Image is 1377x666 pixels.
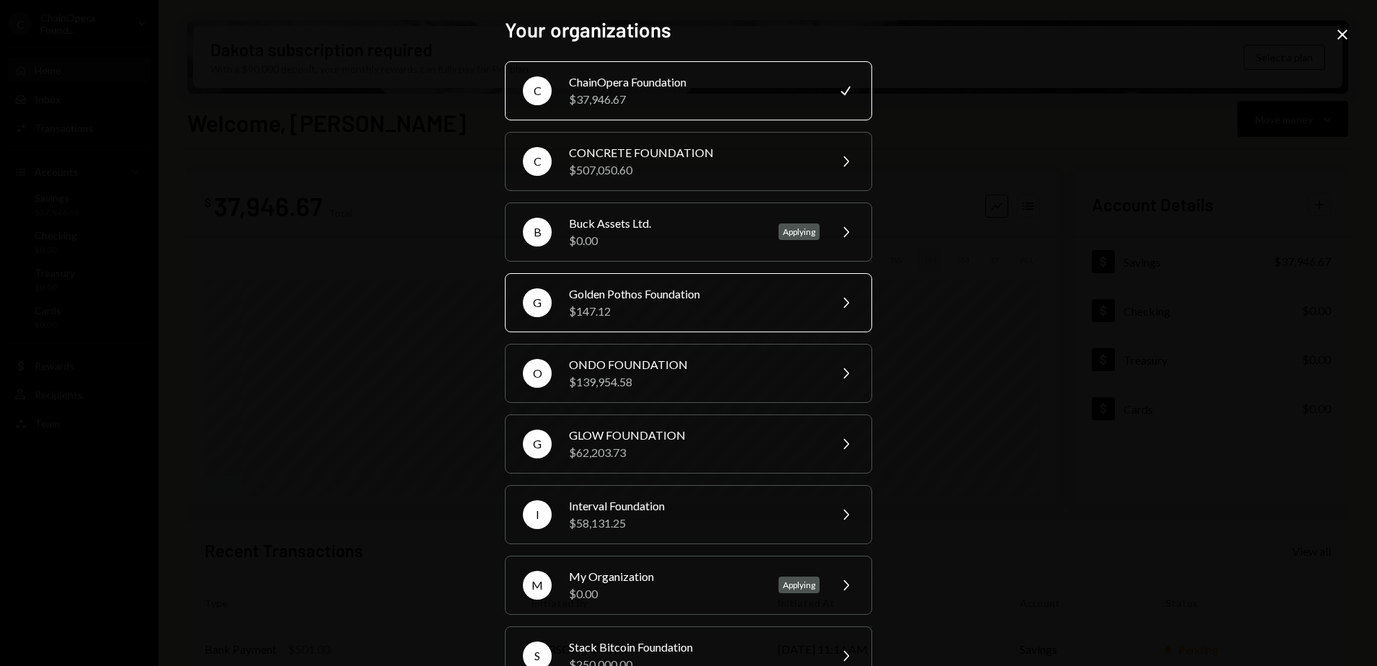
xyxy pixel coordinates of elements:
[505,556,872,615] button: MMy Organization$0.00Applying
[523,147,552,176] div: C
[505,61,872,120] button: CChainOpera Foundation$37,946.67
[779,577,820,593] div: Applying
[569,639,820,656] div: Stack Bitcoin Foundation
[505,485,872,544] button: IInterval Foundation$58,131.25
[523,430,552,458] div: G
[505,203,872,262] button: BBuck Assets Ltd.$0.00Applying
[569,427,820,444] div: GLOW FOUNDATION
[569,373,820,391] div: $139,954.58
[505,132,872,191] button: CCONCRETE FOUNDATION$507,050.60
[569,91,820,108] div: $37,946.67
[569,144,820,161] div: CONCRETE FOUNDATION
[505,273,872,332] button: GGolden Pothos Foundation$147.12
[569,285,820,303] div: Golden Pothos Foundation
[523,500,552,529] div: I
[569,497,820,515] div: Interval Foundation
[569,568,761,585] div: My Organization
[779,223,820,240] div: Applying
[569,161,820,179] div: $507,050.60
[569,215,761,232] div: Buck Assets Ltd.
[569,585,761,603] div: $0.00
[505,16,872,44] h2: Your organizations
[569,356,820,373] div: ONDO FOUNDATION
[523,76,552,105] div: C
[523,359,552,388] div: O
[505,414,872,474] button: GGLOW FOUNDATION$62,203.73
[569,515,820,532] div: $58,131.25
[569,232,761,249] div: $0.00
[523,571,552,600] div: M
[569,303,820,320] div: $147.12
[569,74,820,91] div: ChainOpera Foundation
[523,288,552,317] div: G
[569,444,820,461] div: $62,203.73
[505,344,872,403] button: OONDO FOUNDATION$139,954.58
[523,218,552,247] div: B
